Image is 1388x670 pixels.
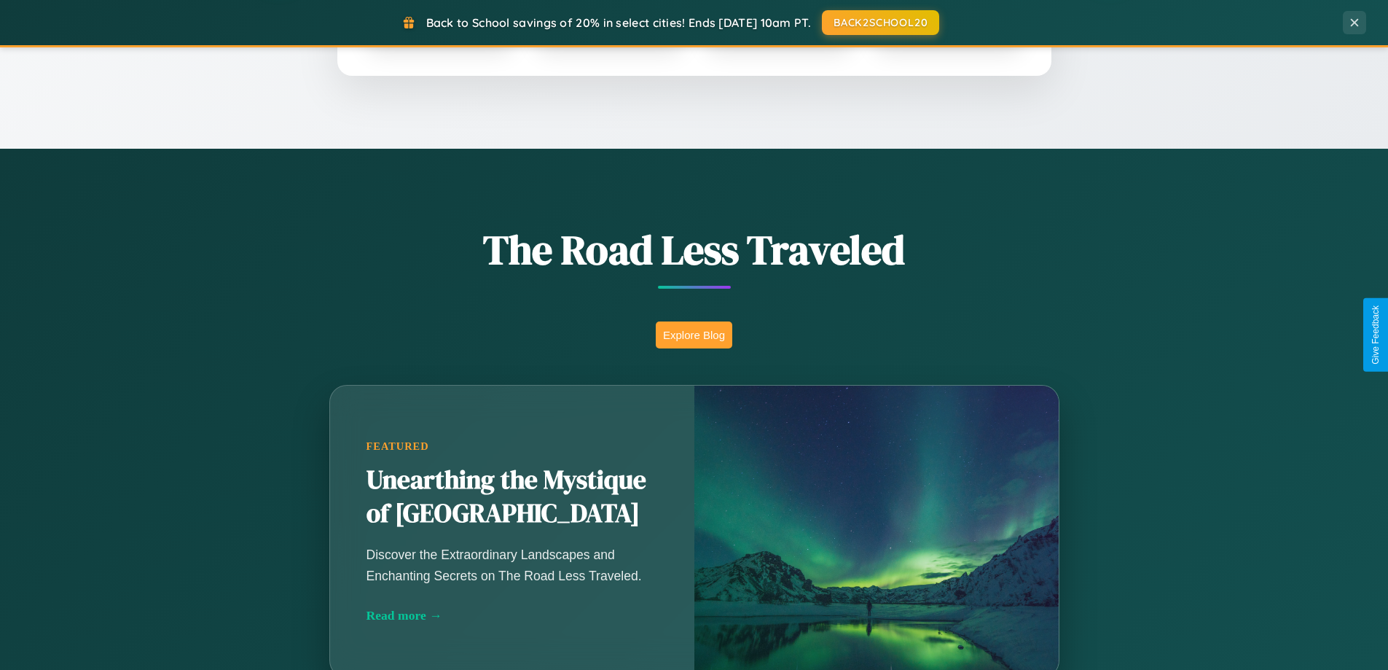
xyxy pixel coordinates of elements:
[1371,305,1381,365] div: Give Feedback
[426,15,811,30] span: Back to School savings of 20% in select cities! Ends [DATE] 10am PT.
[366,608,658,623] div: Read more →
[366,440,658,453] div: Featured
[366,545,658,585] p: Discover the Extraordinary Landscapes and Enchanting Secrets on The Road Less Traveled.
[822,10,939,35] button: BACK2SCHOOL20
[366,464,658,531] h2: Unearthing the Mystique of [GEOGRAPHIC_DATA]
[257,222,1132,278] h1: The Road Less Traveled
[656,322,732,348] button: Explore Blog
